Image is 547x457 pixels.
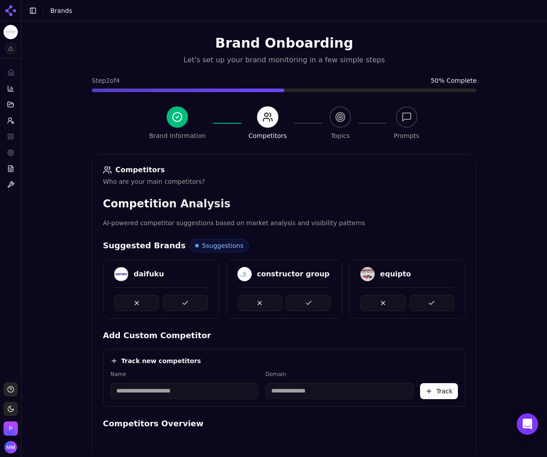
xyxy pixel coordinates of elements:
[103,197,465,211] h3: Competition Analysis
[420,383,458,399] button: Track
[4,25,18,39] button: Current brand: Bradford Systems
[149,131,206,140] div: Brand Information
[4,441,17,453] button: Open user button
[14,14,21,21] img: logo_orange.svg
[103,329,465,342] h4: Add Custom Competitor
[237,267,252,281] img: constructor group
[4,25,18,39] img: Bradford Systems
[23,23,63,30] div: Domain: [URL]
[4,421,18,436] img: Perrill
[14,23,21,30] img: website_grey.svg
[103,239,186,252] h4: Suggested Brands
[4,441,17,453] img: Molly McLay
[103,177,465,186] div: Who are your main competitors?
[92,35,477,51] h1: Brand Onboarding
[103,417,465,430] h4: Competitors Overview
[103,218,465,228] p: AI-powered competitor suggestions based on market analysis and visibility patterns
[4,421,18,436] button: Open organization switcher
[202,241,244,250] span: 5 suggestions
[50,7,72,14] span: Brands
[110,371,258,378] label: Name
[257,269,330,279] div: constructor group
[24,52,31,59] img: tab_domain_overview_orange.svg
[265,371,414,378] label: Domain
[331,131,350,140] div: Topics
[380,269,411,279] div: equipto
[25,14,44,21] div: v 4.0.25
[121,356,201,365] h4: Track new competitors
[92,55,477,65] p: Let's set up your brand monitoring in a few simple steps
[360,267,375,281] img: equipto
[249,131,287,140] div: Competitors
[431,76,477,85] span: 50 % Complete
[134,269,164,279] div: daifuku
[89,52,96,59] img: tab_keywords_by_traffic_grey.svg
[114,267,128,281] img: daifuku
[394,131,420,140] div: Prompts
[92,76,120,85] span: Step 2 of 4
[98,53,150,58] div: Keywords by Traffic
[34,53,80,58] div: Domain Overview
[103,166,465,174] div: Competitors
[50,6,522,15] nav: breadcrumb
[517,413,538,435] div: Open Intercom Messenger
